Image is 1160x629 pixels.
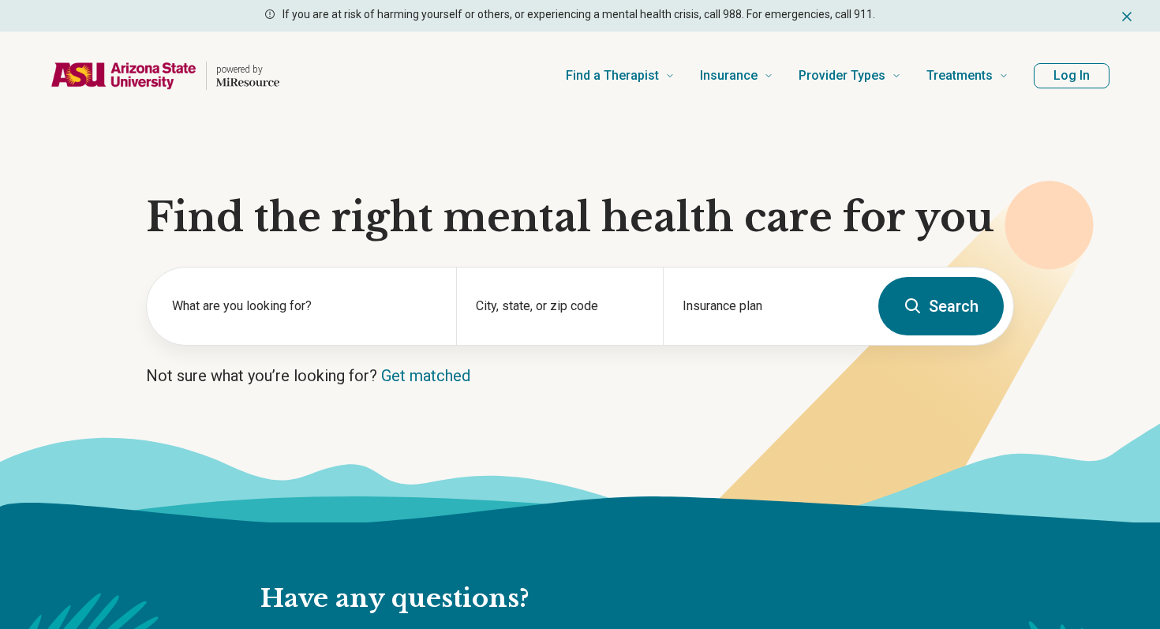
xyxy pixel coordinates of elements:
[926,44,1008,107] a: Treatments
[1119,6,1135,25] button: Dismiss
[878,277,1004,335] button: Search
[1034,63,1109,88] button: Log In
[700,44,773,107] a: Insurance
[566,65,659,87] span: Find a Therapist
[799,65,885,87] span: Provider Types
[926,65,993,87] span: Treatments
[381,366,470,385] a: Get matched
[260,582,863,616] h2: Have any questions?
[799,44,901,107] a: Provider Types
[172,297,437,316] label: What are you looking for?
[283,6,875,23] p: If you are at risk of harming yourself or others, or experiencing a mental health crisis, call 98...
[700,65,758,87] span: Insurance
[51,51,279,101] a: Home page
[216,63,279,76] p: powered by
[146,194,1014,241] h1: Find the right mental health care for you
[146,365,1014,387] p: Not sure what you’re looking for?
[566,44,675,107] a: Find a Therapist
